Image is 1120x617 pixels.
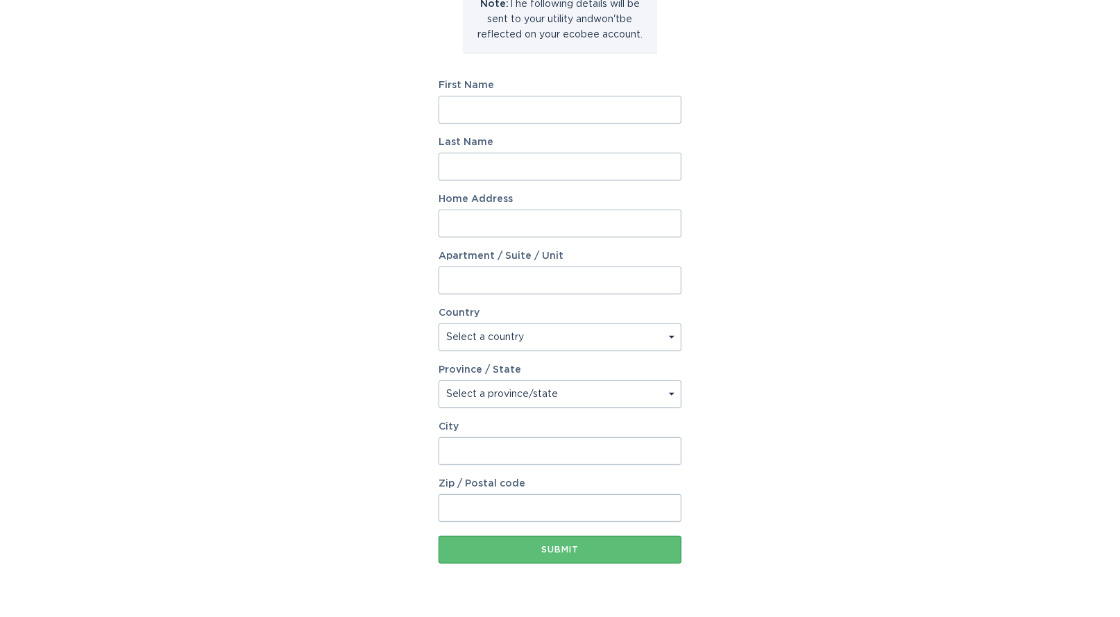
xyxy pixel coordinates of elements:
button: Submit [439,536,681,564]
label: Home Address [439,194,681,204]
label: City [439,422,681,432]
label: Apartment / Suite / Unit [439,251,681,261]
label: Last Name [439,137,681,147]
label: Province / State [439,365,521,375]
div: Submit [446,546,674,554]
label: Country [439,308,480,318]
label: Zip / Postal code [439,479,681,489]
label: First Name [439,81,681,90]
